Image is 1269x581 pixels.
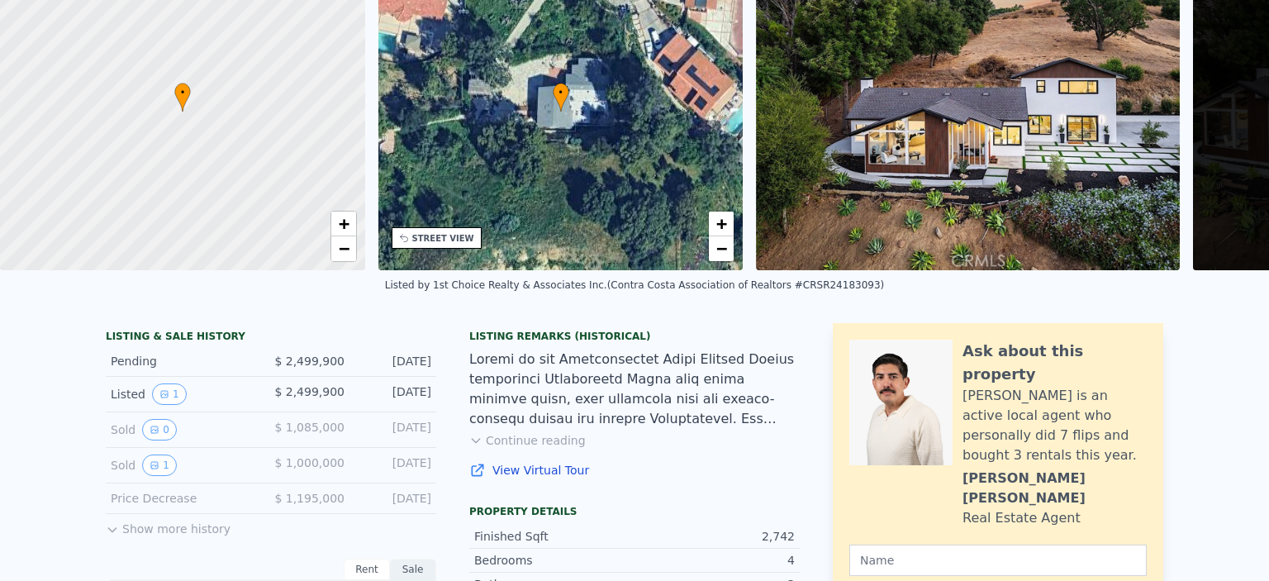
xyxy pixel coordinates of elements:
[274,492,345,505] span: $ 1,195,000
[716,213,727,234] span: +
[358,455,431,476] div: [DATE]
[469,432,586,449] button: Continue reading
[390,559,436,580] div: Sale
[106,514,231,537] button: Show more history
[412,232,474,245] div: STREET VIEW
[469,505,800,518] div: Property details
[358,490,431,507] div: [DATE]
[553,85,569,100] span: •
[962,386,1147,465] div: [PERSON_NAME] is an active local agent who personally did 7 flips and bought 3 rentals this year.
[358,383,431,405] div: [DATE]
[106,330,436,346] div: LISTING & SALE HISTORY
[111,419,258,441] div: Sold
[338,213,349,234] span: +
[331,236,356,261] a: Zoom out
[174,83,191,112] div: •
[385,279,885,291] div: Listed by 1st Choice Realty & Associates Inc. (Contra Costa Association of Realtors #CRSR24183093)
[274,385,345,398] span: $ 2,499,900
[716,238,727,259] span: −
[469,462,800,479] a: View Virtual Tour
[111,383,258,405] div: Listed
[358,419,431,441] div: [DATE]
[274,456,345,469] span: $ 1,000,000
[849,545,1147,576] input: Name
[962,469,1147,508] div: [PERSON_NAME] [PERSON_NAME]
[474,552,634,569] div: Bedrooms
[142,455,177,476] button: View historical data
[274,421,345,434] span: $ 1,085,000
[962,508,1081,528] div: Real Estate Agent
[553,83,569,112] div: •
[709,212,734,236] a: Zoom in
[331,212,356,236] a: Zoom in
[474,528,634,545] div: Finished Sqft
[152,383,187,405] button: View historical data
[111,455,258,476] div: Sold
[111,490,258,507] div: Price Decrease
[709,236,734,261] a: Zoom out
[962,340,1147,386] div: Ask about this property
[142,419,177,441] button: View historical data
[174,85,191,100] span: •
[469,350,800,429] div: Loremi do sit Ametconsectet Adipi Elitsed Doeius temporinci Utlaboreetd Magna aliq enima minimve ...
[634,528,795,545] div: 2,742
[338,238,349,259] span: −
[111,353,258,369] div: Pending
[469,330,800,343] div: Listing Remarks (Historical)
[634,552,795,569] div: 4
[358,353,431,369] div: [DATE]
[274,355,345,368] span: $ 2,499,900
[344,559,390,580] div: Rent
